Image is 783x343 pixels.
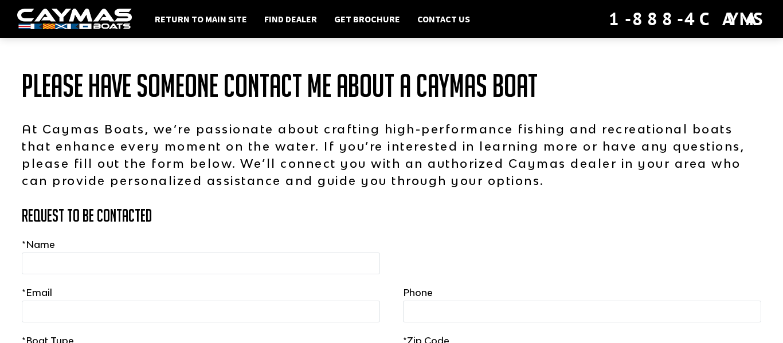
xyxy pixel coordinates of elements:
a: Find Dealer [259,11,323,26]
h3: Request to Be Contacted [22,206,761,225]
img: white-logo-c9c8dbefe5ff5ceceb0f0178aa75bf4bb51f6bca0971e226c86eb53dfe498488.png [17,9,132,30]
h1: Please have someone contact me about a Caymas Boat [22,69,761,103]
label: Phone [403,286,433,299]
a: Contact Us [412,11,476,26]
a: Return to main site [149,11,253,26]
a: Get Brochure [328,11,406,26]
label: Name [22,238,55,251]
label: Email [22,286,52,299]
div: 1-888-4CAYMAS [609,6,766,31]
p: At Caymas Boats, we’re passionate about crafting high-performance fishing and recreational boats ... [22,120,761,189]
